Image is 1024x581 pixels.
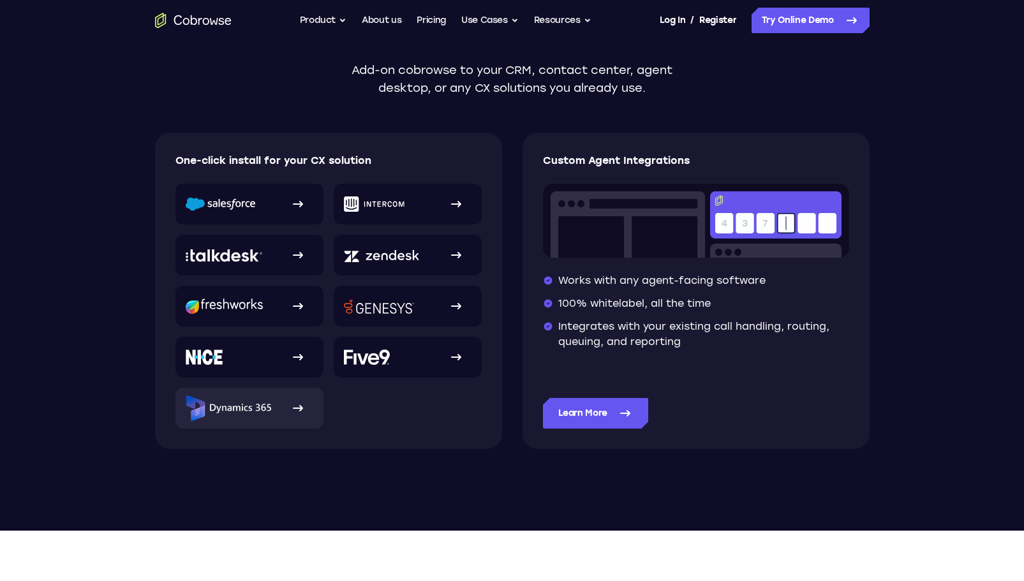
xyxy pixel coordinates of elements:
a: About us [362,8,401,33]
img: Genesys logo [344,299,414,314]
a: NICE logo [175,337,323,378]
li: Integrates with your existing call handling, routing, queuing, and reporting [543,319,849,349]
img: NICE logo [186,349,223,365]
a: Talkdesk logo [175,235,323,276]
a: Microsoft Dynamics 365 logo [175,388,323,429]
img: Talkdesk logo [186,249,262,262]
span: / [690,13,694,28]
p: One-click install for your CX solution [175,153,482,168]
img: Microsoft Dynamics 365 logo [186,395,271,421]
a: Register [699,8,736,33]
a: Learn More [543,398,649,429]
a: Pricing [417,8,446,33]
a: Intercom logo [334,184,482,224]
img: Five9 logo [344,349,390,365]
a: Genesys logo [334,286,482,327]
li: 100% whitelabel, all the time [543,296,849,311]
img: Freshworks logo [186,298,263,314]
a: Log In [660,8,685,33]
img: Intercom logo [344,196,404,212]
button: Product [300,8,347,33]
button: Resources [534,8,591,33]
p: Add-on cobrowse to your CRM, contact center, agent desktop, or any CX solutions you already use. [346,61,679,97]
img: Salesforce logo [186,197,255,211]
img: Co-browse code entry input [543,184,849,258]
a: Go to the home page [155,13,232,28]
a: Zendesk logo [334,235,482,276]
a: Freshworks logo [175,286,323,327]
img: Zendesk logo [344,248,419,263]
a: Five9 logo [334,337,482,378]
button: Use Cases [461,8,519,33]
li: Works with any agent-facing software [543,273,849,288]
p: Custom Agent Integrations [543,153,849,168]
a: Try Online Demo [752,8,870,33]
a: Salesforce logo [175,184,323,224]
